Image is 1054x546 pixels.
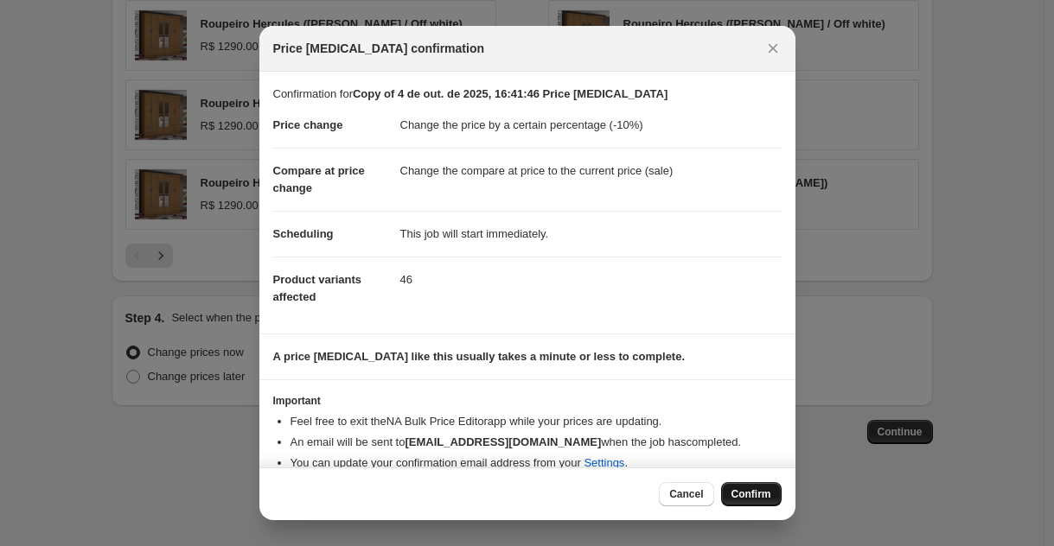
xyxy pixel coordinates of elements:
dd: This job will start immediately. [400,211,782,257]
span: Price [MEDICAL_DATA] confirmation [273,40,485,57]
li: You can update your confirmation email address from your . [291,454,782,472]
b: Copy of 4 de out. de 2025, 16:41:46 Price [MEDICAL_DATA] [353,87,668,100]
span: Product variants affected [273,273,362,303]
li: Feel free to exit the NA Bulk Price Editor app while your prices are updating. [291,413,782,430]
button: Cancel [659,482,713,506]
a: Settings [584,456,624,469]
button: Confirm [721,482,782,506]
b: [EMAIL_ADDRESS][DOMAIN_NAME] [405,435,601,448]
h3: Important [273,394,782,408]
span: Cancel [669,487,703,501]
dd: Change the price by a certain percentage (-10%) [400,103,782,148]
dd: Change the compare at price to the current price (sale) [400,148,782,194]
p: Confirmation for [273,86,782,103]
dd: 46 [400,257,782,302]
span: Price change [273,118,343,131]
span: Confirm [731,487,771,501]
button: Close [761,36,785,60]
span: Scheduling [273,227,334,240]
span: Compare at price change [273,164,365,194]
li: An email will be sent to when the job has completed . [291,434,782,451]
b: A price [MEDICAL_DATA] like this usually takes a minute or less to complete. [273,350,686,363]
